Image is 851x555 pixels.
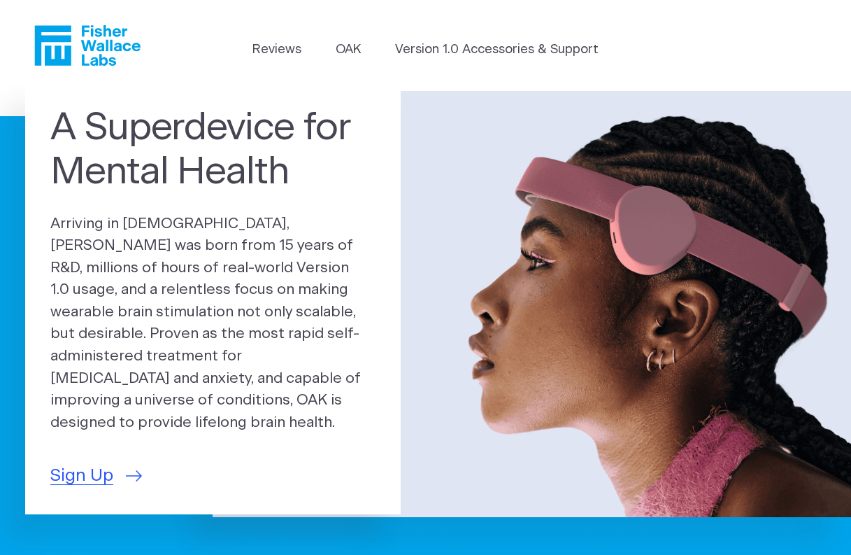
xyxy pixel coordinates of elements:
[252,41,301,59] a: Reviews
[50,463,142,489] a: Sign Up
[395,41,599,59] a: Version 1.0 Accessories & Support
[336,41,361,59] a: OAK
[50,213,376,434] p: Arriving in [DEMOGRAPHIC_DATA], [PERSON_NAME] was born from 15 years of R&D, millions of hours of...
[34,25,141,66] a: Fisher Wallace
[50,106,376,194] h1: A Superdevice for Mental Health
[50,463,113,489] span: Sign Up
